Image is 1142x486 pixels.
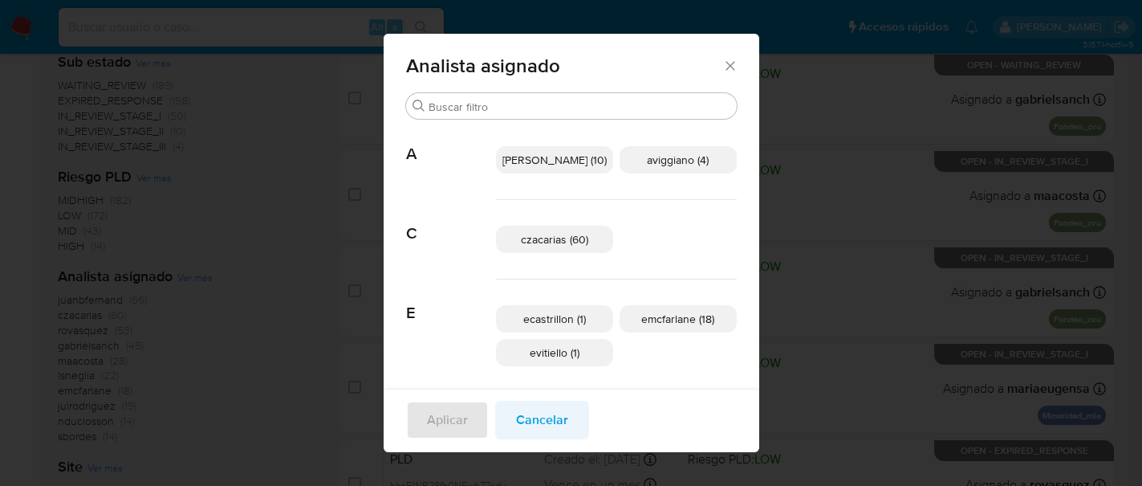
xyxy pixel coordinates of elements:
button: Cerrar [722,58,737,72]
span: Analista asignado [406,56,723,76]
div: czacarias (60) [496,226,613,253]
span: emcfarlane (18) [641,311,714,327]
input: Buscar filtro [429,100,730,114]
span: evitiello (1) [530,345,579,361]
span: Cancelar [516,402,568,438]
span: C [406,200,496,243]
div: evitiello (1) [496,339,613,366]
span: aviggiano (4) [647,152,709,168]
span: ecastrillon (1) [523,311,586,327]
div: aviggiano (4) [620,146,737,174]
button: Cancelar [495,401,589,439]
span: A [406,120,496,164]
span: czacarias (60) [521,231,588,247]
span: [PERSON_NAME] (10) [502,152,607,168]
div: emcfarlane (18) [620,305,737,333]
span: E [406,280,496,323]
div: [PERSON_NAME] (10) [496,146,613,174]
button: Buscar [413,100,425,112]
div: ecastrillon (1) [496,305,613,333]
